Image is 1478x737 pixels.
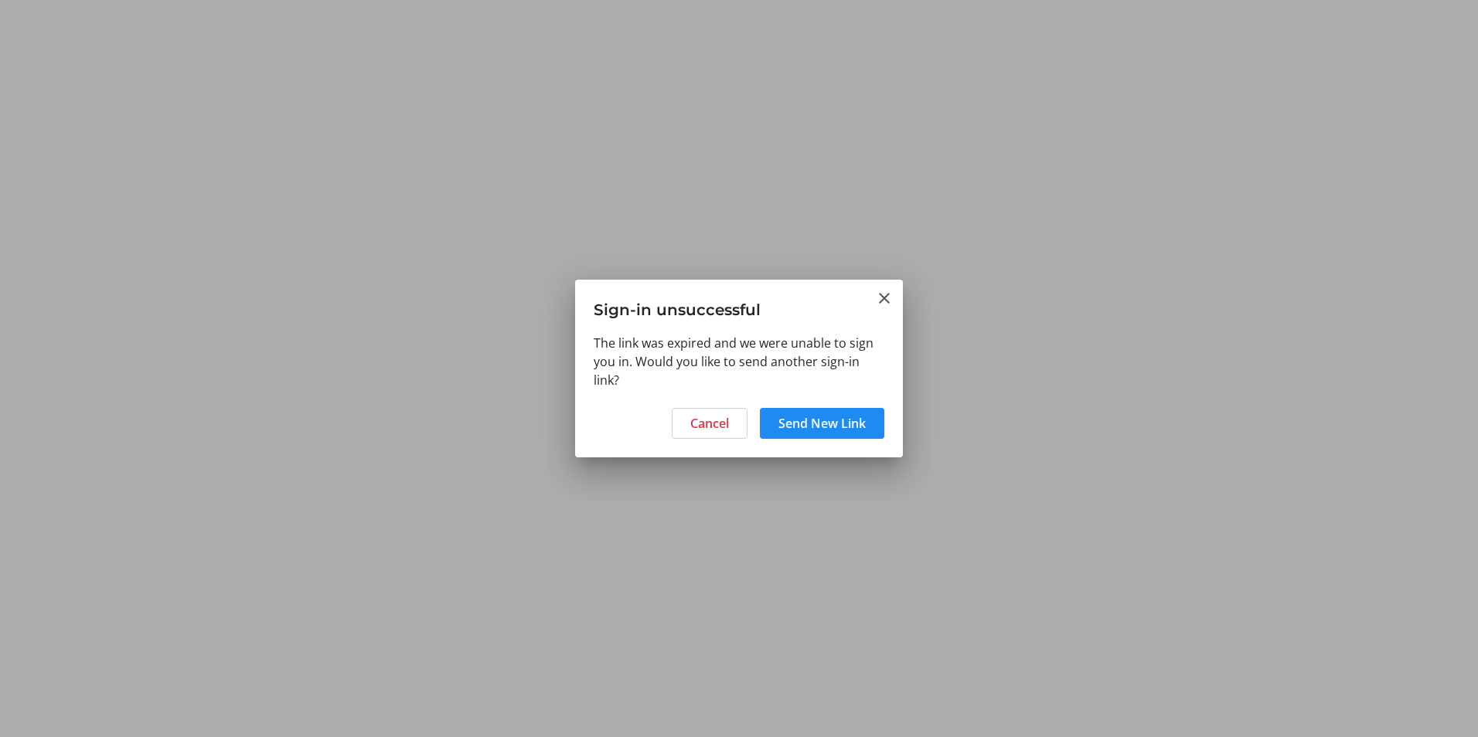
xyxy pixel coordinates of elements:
[875,289,894,307] button: Close
[760,408,884,439] button: Send New Link
[778,414,866,433] span: Send New Link
[672,408,748,439] button: Cancel
[575,334,903,399] div: The link was expired and we were unable to sign you in. Would you like to send another sign-in link?
[690,414,729,433] span: Cancel
[575,280,903,333] h3: Sign-in unsuccessful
